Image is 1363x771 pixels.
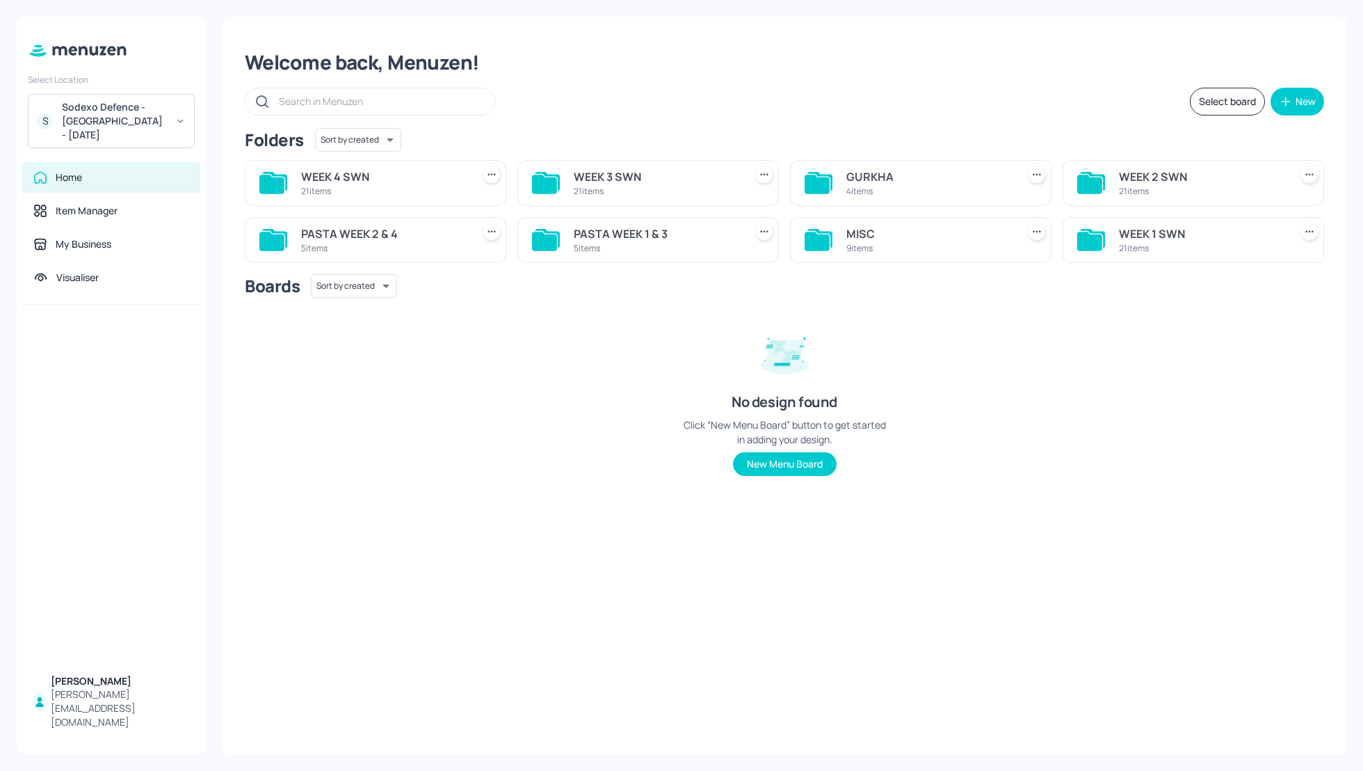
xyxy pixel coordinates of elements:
div: Sort by created [315,126,401,154]
div: MISC [846,225,1012,242]
button: Select board [1190,88,1265,116]
div: Sodexo Defence - [GEOGRAPHIC_DATA] - [DATE] [62,100,167,142]
div: New [1296,97,1316,106]
div: [PERSON_NAME][EMAIL_ADDRESS][DOMAIN_NAME] [51,687,189,729]
input: Search in Menuzen [279,91,481,111]
div: PASTA WEEK 2 & 4 [301,225,467,242]
div: [PERSON_NAME] [51,674,189,688]
div: Item Manager [56,204,118,218]
div: 5 items [574,242,739,254]
div: S [37,113,54,129]
div: Folders [245,129,304,151]
div: WEEK 3 SWN [574,168,739,185]
div: WEEK 4 SWN [301,168,467,185]
div: No design found [732,392,837,412]
div: PASTA WEEK 1 & 3 [574,225,739,242]
div: Sort by created [311,272,397,300]
div: Click “New Menu Board” button to get started in adding your design. [680,418,889,447]
div: 21 items [301,185,467,197]
div: 5 items [301,242,467,254]
div: WEEK 2 SWN [1119,168,1284,185]
div: GURKHA [846,168,1012,185]
button: New [1271,88,1324,116]
div: Select Location [28,74,195,86]
div: 4 items [846,185,1012,197]
div: Welcome back, Menuzen! [245,50,1324,75]
div: WEEK 1 SWN [1119,225,1284,242]
div: Home [56,170,82,184]
img: design-empty [750,317,819,387]
div: Boards [245,275,300,297]
div: 9 items [846,242,1012,254]
div: Visualiser [56,271,99,285]
button: New Menu Board [733,452,837,476]
div: 21 items [1119,242,1284,254]
div: 21 items [1119,185,1284,197]
div: 21 items [574,185,739,197]
div: My Business [56,237,111,251]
